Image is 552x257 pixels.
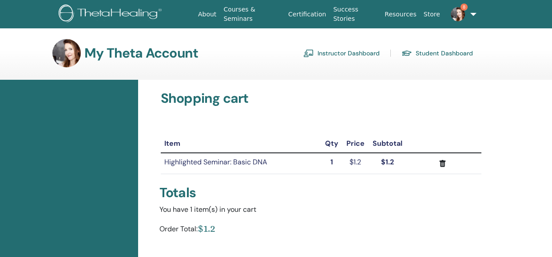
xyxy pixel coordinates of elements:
td: Highlighted Seminar: Basic DNA [161,153,321,174]
div: You have 1 item(s) in your cart [159,204,483,215]
a: Courses & Seminars [220,1,285,27]
img: graduation-cap.svg [401,50,412,57]
td: $1.2 [342,153,369,174]
th: Qty [321,135,342,153]
img: default.jpg [52,39,81,67]
img: default.jpg [451,7,465,21]
a: About [195,6,220,23]
div: Totals [159,185,483,201]
a: Store [420,6,444,23]
a: Success Stories [330,1,381,27]
div: Order Total: [159,222,198,238]
a: Resources [381,6,420,23]
div: $1.2 [198,222,215,235]
strong: 1 [330,157,333,167]
img: chalkboard-teacher.svg [303,49,314,57]
th: Subtotal [369,135,407,153]
a: Instructor Dashboard [303,46,380,60]
a: Certification [285,6,330,23]
th: Item [161,135,321,153]
th: Price [342,135,369,153]
a: Student Dashboard [401,46,473,60]
h3: Shopping cart [161,90,481,106]
strong: $1.2 [381,157,394,167]
img: logo.png [59,4,165,24]
span: 8 [461,4,468,11]
h3: My Theta Account [84,45,198,61]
